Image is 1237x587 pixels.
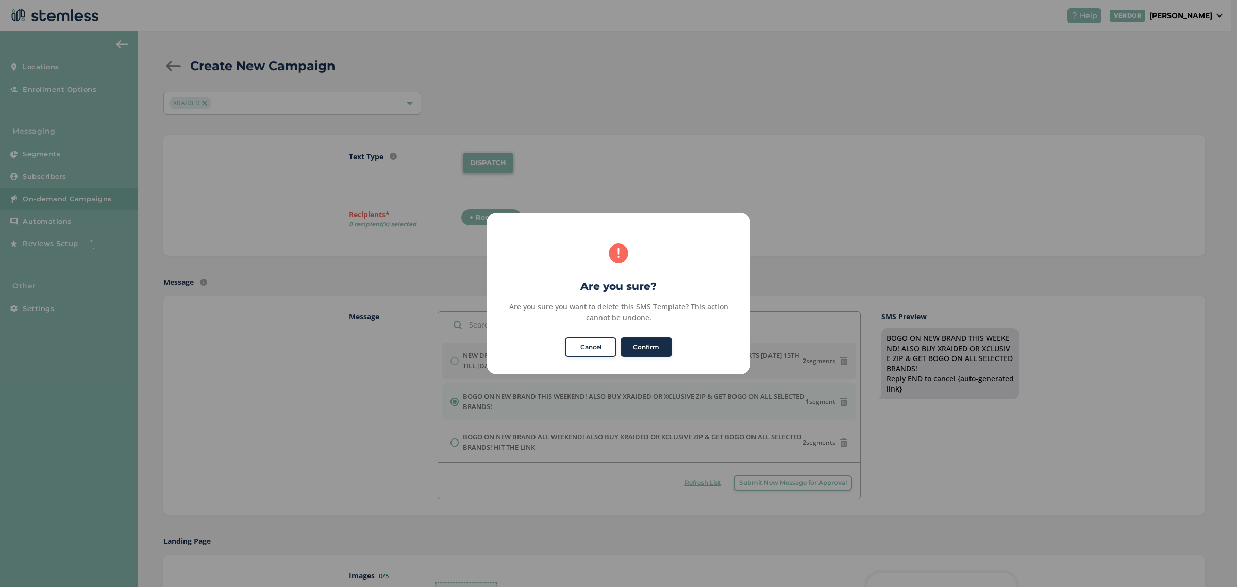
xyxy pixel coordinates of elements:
[1185,537,1237,587] iframe: Chat Widget
[565,337,616,357] button: Cancel
[487,279,750,294] h2: Are you sure?
[498,301,739,323] div: Are you sure you want to delete this SMS Template? This action cannot be undone.
[621,337,672,357] button: Confirm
